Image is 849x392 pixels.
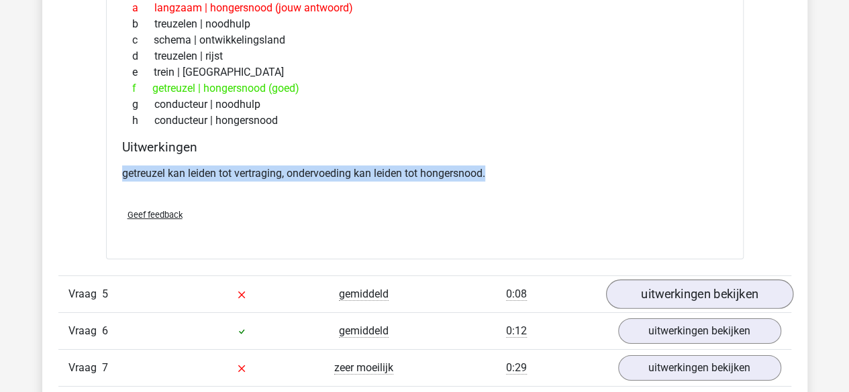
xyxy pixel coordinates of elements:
[506,361,527,375] span: 0:29
[122,64,728,80] div: trein | [GEOGRAPHIC_DATA]
[132,48,154,64] span: d
[132,96,154,113] span: g
[122,32,728,48] div: schema | ontwikkelingsland
[68,323,102,339] span: Vraag
[122,16,728,32] div: treuzelen | noodhulp
[339,287,389,301] span: gemiddeld
[128,210,183,220] span: Geef feedback
[122,80,728,96] div: getreuzel | hongersnood (goed)
[132,16,154,32] span: b
[102,361,108,374] span: 7
[68,286,102,302] span: Vraag
[122,166,728,182] p: getreuzel kan leiden tot vertraging, ondervoeding kan leiden tot hongersnood.
[122,113,728,129] div: conducteur | hongersnood
[132,64,154,80] span: e
[122,48,728,64] div: treuzelen | rijst
[334,361,393,375] span: zeer moeilijk
[132,80,152,96] span: f
[339,324,389,338] span: gemiddeld
[618,355,781,381] a: uitwerkingen bekijken
[132,113,154,129] span: h
[68,360,102,376] span: Vraag
[506,324,527,338] span: 0:12
[618,318,781,344] a: uitwerkingen bekijken
[122,96,728,113] div: conducteur | noodhulp
[132,32,154,48] span: c
[122,139,728,155] h4: Uitwerkingen
[605,279,793,309] a: uitwerkingen bekijken
[102,324,108,337] span: 6
[506,287,527,301] span: 0:08
[102,287,108,300] span: 5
